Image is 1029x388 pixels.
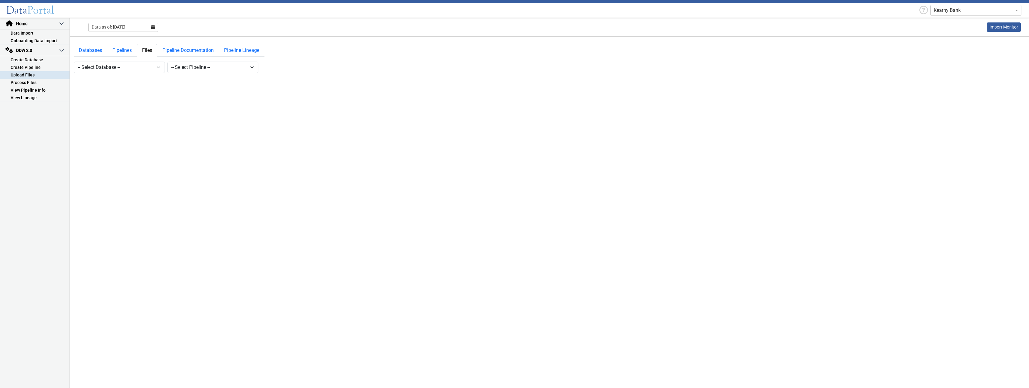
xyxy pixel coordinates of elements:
[917,5,930,16] div: Help
[15,21,59,27] span: Home
[930,5,1021,16] ng-select: Kearny Bank
[15,47,59,54] span: DDW 2.0
[74,44,107,57] a: Databases
[987,22,1021,32] a: This is available for Darling Employees only
[107,44,137,57] a: Pipelines
[157,44,219,57] a: Pipeline Documentation
[219,44,264,57] a: Pipeline Lineage
[92,24,125,30] span: Data as of: [DATE]
[137,44,157,57] a: Files
[27,4,54,17] span: Portal
[6,4,27,17] span: Data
